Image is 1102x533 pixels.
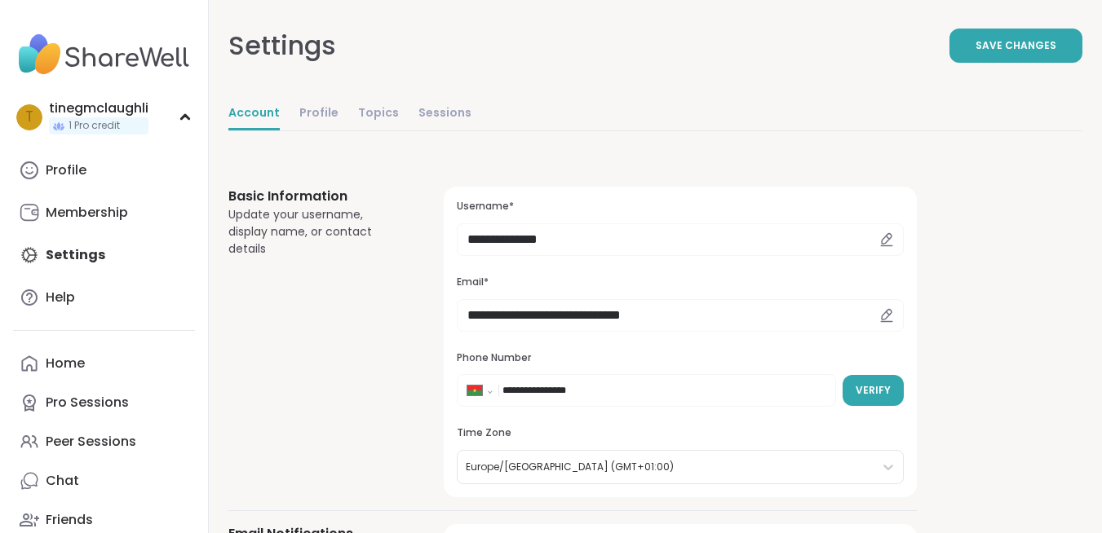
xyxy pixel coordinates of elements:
h3: Email* [457,275,904,289]
a: Topics [358,98,399,130]
a: Profile [13,151,195,190]
button: Save Changes [949,29,1082,63]
a: Account [228,98,280,130]
div: tinegmclaughli [49,99,148,117]
div: Home [46,355,85,372]
a: Help [13,278,195,317]
h3: Phone Number [457,351,904,365]
button: Verify [843,375,904,406]
a: Sessions [418,98,471,130]
span: 1 Pro credit [69,119,120,133]
div: Friends [46,511,93,529]
div: Peer Sessions [46,433,136,451]
span: Verify [856,383,891,398]
a: Chat [13,461,195,500]
div: Help [46,289,75,306]
div: Settings [228,26,336,65]
a: Profile [299,98,339,130]
a: Peer Sessions [13,422,195,461]
div: Update your username, display name, or contact details [228,206,405,258]
div: Chat [46,472,79,490]
a: Home [13,344,195,383]
div: Pro Sessions [46,394,129,412]
div: Profile [46,161,86,179]
h3: Basic Information [228,187,405,206]
h3: Username* [457,200,904,214]
span: Save Changes [976,38,1056,53]
h3: Time Zone [457,426,904,440]
a: Membership [13,193,195,232]
img: ShareWell Nav Logo [13,26,195,83]
span: t [25,107,33,128]
div: Membership [46,204,128,222]
a: Pro Sessions [13,383,195,422]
